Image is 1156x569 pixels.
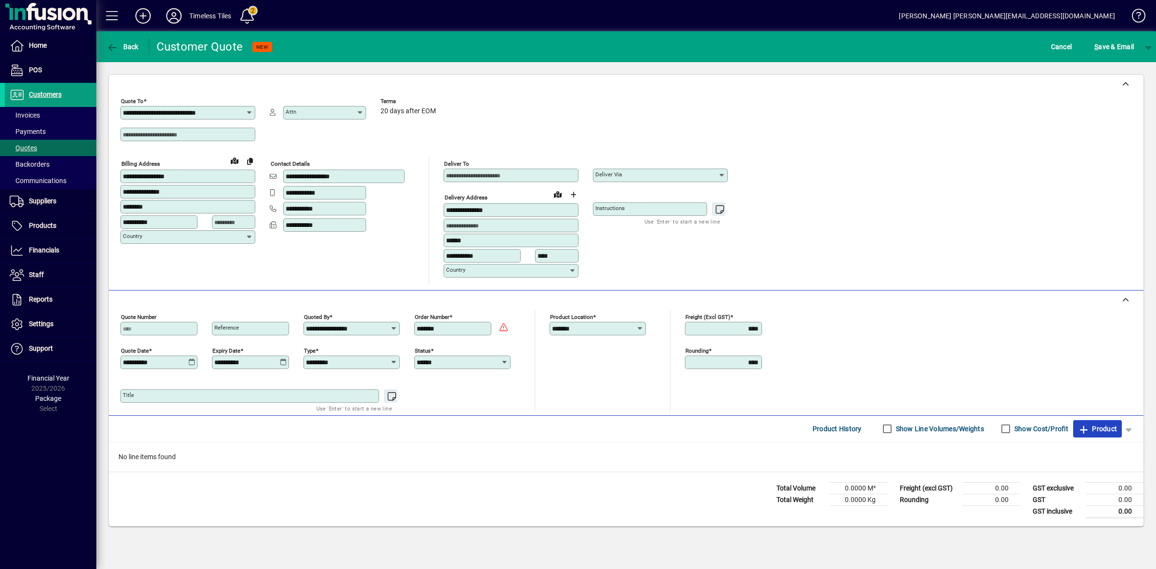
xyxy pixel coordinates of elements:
mat-hint: Use 'Enter' to start a new line [316,403,392,414]
td: GST [1028,494,1086,505]
a: Settings [5,312,96,336]
td: 0.00 [1086,482,1143,494]
td: 0.0000 M³ [829,482,887,494]
div: [PERSON_NAME] [PERSON_NAME][EMAIL_ADDRESS][DOMAIN_NAME] [899,8,1115,24]
button: Product [1073,420,1122,437]
span: NEW [256,44,268,50]
a: Payments [5,123,96,140]
a: Products [5,214,96,238]
mat-label: Expiry date [212,347,240,354]
span: Cancel [1051,39,1072,54]
mat-label: Quote To [121,98,144,105]
button: Profile [158,7,189,25]
div: No line items found [109,442,1143,472]
span: POS [29,66,42,74]
mat-label: Reference [214,324,239,331]
a: POS [5,58,96,82]
span: S [1094,43,1098,51]
span: Home [29,41,47,49]
span: Financial Year [27,374,69,382]
div: Timeless Tiles [189,8,231,24]
span: Support [29,344,53,352]
td: 0.00 [1086,505,1143,517]
span: Reports [29,295,53,303]
span: Settings [29,320,53,328]
td: Rounding [895,494,962,505]
td: 0.00 [962,494,1020,505]
span: Product History [813,421,862,437]
a: Communications [5,172,96,189]
mat-label: Quoted by [304,313,329,320]
mat-label: Status [415,347,431,354]
button: Copy to Delivery address [242,153,258,169]
a: Quotes [5,140,96,156]
span: Communications [10,177,66,185]
span: Quotes [10,144,37,152]
mat-label: Quote number [121,313,157,320]
mat-label: Order number [415,313,449,320]
a: Suppliers [5,189,96,213]
span: Invoices [10,111,40,119]
mat-hint: Use 'Enter' to start a new line [644,216,720,227]
mat-label: Title [123,392,134,398]
mat-label: Instructions [595,205,625,212]
td: Total Weight [772,494,829,505]
td: Freight (excl GST) [895,482,962,494]
span: Financials [29,246,59,254]
mat-label: Freight (excl GST) [685,313,730,320]
a: View on map [550,186,565,202]
mat-label: Country [123,233,142,239]
label: Show Line Volumes/Weights [894,424,984,434]
td: Total Volume [772,482,829,494]
button: Choose address [565,187,581,202]
button: Save & Email [1090,38,1139,55]
mat-label: Rounding [685,347,709,354]
mat-label: Quote date [121,347,149,354]
a: View on map [227,153,242,168]
span: Backorders [10,160,50,168]
span: Payments [10,128,46,135]
span: Customers [29,91,62,98]
label: Show Cost/Profit [1012,424,1068,434]
mat-label: Country [446,266,465,273]
button: Add [128,7,158,25]
mat-label: Attn [286,108,296,115]
td: 0.0000 Kg [829,494,887,505]
span: Package [35,395,61,402]
td: GST exclusive [1028,482,1086,494]
span: 20 days after EOM [381,107,436,115]
a: Invoices [5,107,96,123]
span: Back [106,43,139,51]
mat-label: Deliver via [595,171,622,178]
td: 0.00 [1086,494,1143,505]
button: Product History [809,420,866,437]
span: Terms [381,98,438,105]
span: Staff [29,271,44,278]
a: Financials [5,238,96,263]
a: Knowledge Base [1125,2,1144,33]
div: Customer Quote [157,39,243,54]
span: Suppliers [29,197,56,205]
td: 0.00 [962,482,1020,494]
mat-label: Type [304,347,315,354]
td: GST inclusive [1028,505,1086,517]
span: Products [29,222,56,229]
mat-label: Deliver To [444,160,469,167]
a: Support [5,337,96,361]
button: Cancel [1049,38,1075,55]
a: Staff [5,263,96,287]
a: Home [5,34,96,58]
span: Product [1078,421,1117,437]
a: Reports [5,288,96,312]
app-page-header-button: Back [96,38,149,55]
mat-label: Product location [550,313,593,320]
a: Backorders [5,156,96,172]
button: Back [104,38,141,55]
span: ave & Email [1094,39,1134,54]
